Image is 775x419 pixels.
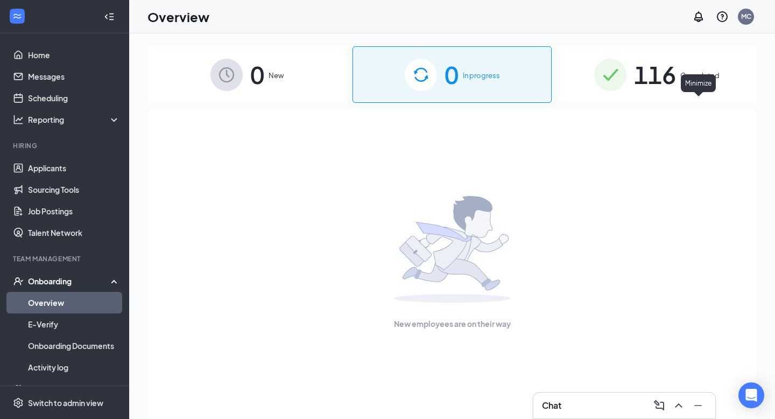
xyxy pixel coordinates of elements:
a: Onboarding Documents [28,335,120,357]
span: 116 [634,56,676,93]
a: Messages [28,66,120,87]
svg: Analysis [13,114,24,125]
div: Minimize [681,74,716,92]
div: Switch to admin view [28,397,103,408]
button: ChevronUp [670,397,687,414]
svg: Collapse [104,11,115,22]
button: ComposeMessage [651,397,668,414]
a: Overview [28,292,120,313]
svg: ChevronUp [672,399,685,412]
h1: Overview [147,8,209,26]
svg: QuestionInfo [716,10,729,23]
a: Applicants [28,157,120,179]
a: Talent Network [28,222,120,243]
svg: WorkstreamLogo [12,11,23,22]
div: Team Management [13,254,118,263]
svg: Notifications [692,10,705,23]
span: In progress [463,70,500,81]
h3: Chat [542,400,561,411]
span: 0 [445,56,459,93]
button: Minimize [689,397,707,414]
div: Reporting [28,114,121,125]
div: MC [741,12,751,21]
svg: ComposeMessage [653,399,666,412]
a: Team [28,378,120,400]
a: Home [28,44,120,66]
a: Sourcing Tools [28,179,120,200]
div: Onboarding [28,276,111,287]
span: Completed [680,70,720,81]
div: Open Intercom Messenger [738,382,764,408]
a: Scheduling [28,87,120,109]
svg: UserCheck [13,276,24,287]
a: Activity log [28,357,120,378]
svg: Settings [13,397,24,408]
a: Job Postings [28,200,120,222]
span: New employees are on their way [394,318,511,330]
a: E-Verify [28,313,120,335]
span: 0 [250,56,264,93]
span: New [269,70,284,81]
svg: Minimize [692,399,704,412]
div: Hiring [13,141,118,150]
